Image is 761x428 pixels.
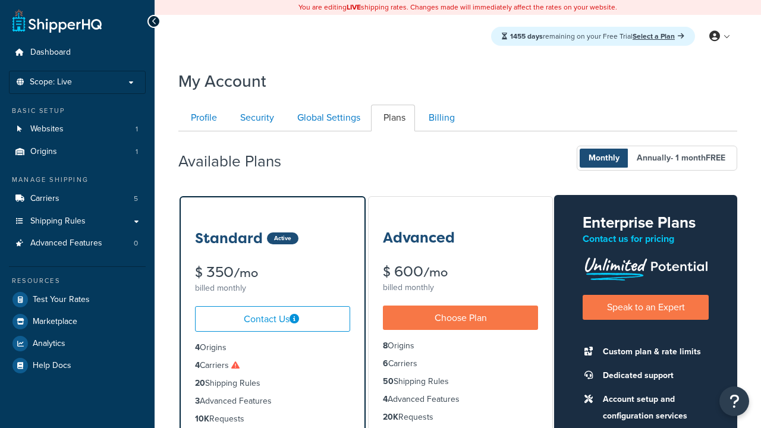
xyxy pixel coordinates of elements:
span: Scope: Live [30,77,72,87]
li: Dedicated support [597,367,709,384]
li: Origins [195,341,350,354]
a: Billing [416,105,464,131]
span: Help Docs [33,361,71,371]
strong: 4 [383,393,388,405]
span: Test Your Rates [33,295,90,305]
span: - 1 month [671,152,725,164]
h3: Advanced [383,230,455,246]
li: Custom plan & rate limits [597,344,709,360]
li: Requests [195,413,350,426]
button: Monthly Annually- 1 monthFREE [577,146,737,171]
button: Open Resource Center [719,386,749,416]
a: Security [228,105,284,131]
li: Carriers [195,359,350,372]
a: Contact Us [195,306,350,332]
strong: 20 [195,377,205,389]
span: Advanced Features [30,238,102,248]
a: Advanced Features 0 [9,232,146,254]
a: Analytics [9,333,146,354]
div: billed monthly [195,280,350,297]
a: Choose Plan [383,306,538,330]
h2: Available Plans [178,153,299,170]
span: Dashboard [30,48,71,58]
a: Marketplace [9,311,146,332]
h1: My Account [178,70,266,93]
div: Active [267,232,298,244]
a: Carriers 5 [9,188,146,210]
li: Origins [9,141,146,163]
img: Unlimited Potential [583,253,709,281]
li: Account setup and configuration services [597,391,709,424]
span: Marketplace [33,317,77,327]
p: Contact us for pricing [583,231,709,247]
strong: 4 [195,341,200,354]
li: Shipping Rules [195,377,350,390]
span: 5 [134,194,138,204]
div: $ 350 [195,265,350,280]
a: Profile [178,105,227,131]
div: Manage Shipping [9,175,146,185]
li: Requests [383,411,538,424]
h2: Enterprise Plans [583,214,709,231]
strong: 50 [383,375,394,388]
strong: 3 [195,395,200,407]
li: Advanced Features [195,395,350,408]
span: Origins [30,147,57,157]
strong: 10K [195,413,209,425]
strong: 1455 days [510,31,543,42]
span: 1 [136,124,138,134]
li: Carriers [383,357,538,370]
a: Origins 1 [9,141,146,163]
li: Advanced Features [9,232,146,254]
a: Speak to an Expert [583,295,709,319]
a: Select a Plan [633,31,684,42]
b: FREE [706,152,725,164]
span: 0 [134,238,138,248]
li: Advanced Features [383,393,538,406]
a: Help Docs [9,355,146,376]
a: ShipperHQ Home [12,9,102,33]
a: Websites 1 [9,118,146,140]
li: Websites [9,118,146,140]
a: Shipping Rules [9,210,146,232]
li: Carriers [9,188,146,210]
small: /mo [423,264,448,281]
div: Resources [9,276,146,286]
div: billed monthly [383,279,538,296]
span: Carriers [30,194,59,204]
span: Annually [628,149,734,168]
div: remaining on your Free Trial [491,27,695,46]
span: Websites [30,124,64,134]
a: Dashboard [9,42,146,64]
span: Shipping Rules [30,216,86,226]
b: LIVE [347,2,361,12]
a: Test Your Rates [9,289,146,310]
div: Basic Setup [9,106,146,116]
span: 1 [136,147,138,157]
h3: Standard [195,231,263,246]
strong: 6 [383,357,388,370]
small: /mo [234,265,258,281]
strong: 4 [195,359,200,372]
div: $ 600 [383,265,538,279]
strong: 20K [383,411,398,423]
a: Global Settings [285,105,370,131]
li: Shipping Rules [383,375,538,388]
span: Monthly [580,149,628,168]
span: Analytics [33,339,65,349]
strong: 8 [383,339,388,352]
a: Plans [371,105,415,131]
li: Origins [383,339,538,353]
